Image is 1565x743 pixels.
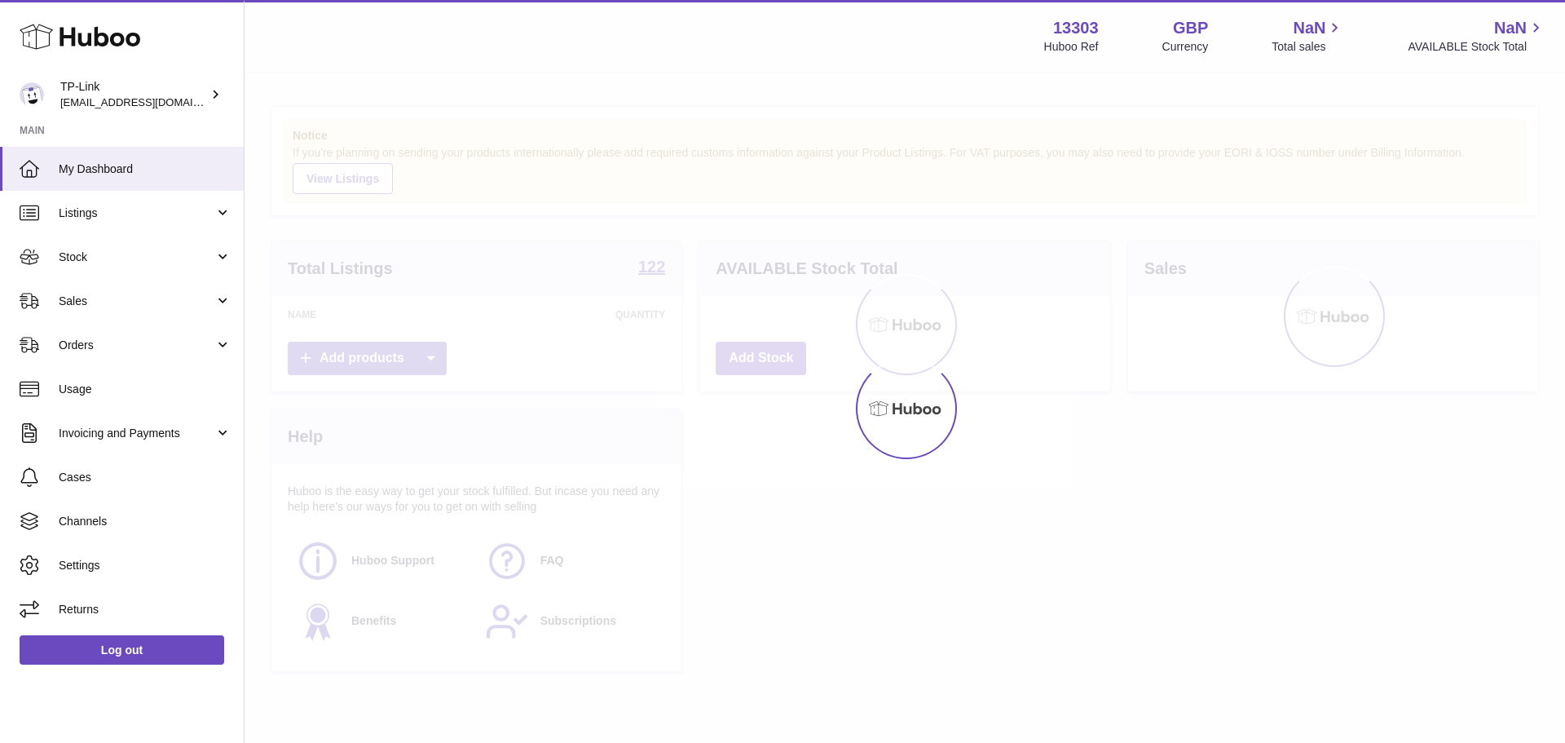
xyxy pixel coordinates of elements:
span: NaN [1293,17,1325,39]
a: NaN AVAILABLE Stock Total [1408,17,1545,55]
span: Invoicing and Payments [59,426,214,441]
span: AVAILABLE Stock Total [1408,39,1545,55]
span: Orders [59,338,214,353]
strong: GBP [1173,17,1208,39]
span: Stock [59,250,214,265]
img: internalAdmin-13303@internal.huboo.com [20,82,44,107]
span: Sales [59,294,214,309]
span: Total sales [1272,39,1344,55]
span: Usage [59,382,231,397]
span: NaN [1494,17,1527,39]
span: Returns [59,602,231,617]
div: Currency [1162,39,1209,55]
span: Cases [59,470,231,485]
a: Log out [20,635,224,665]
div: TP-Link [60,79,207,110]
span: Channels [59,514,231,529]
span: Listings [59,206,214,221]
div: Huboo Ref [1044,39,1099,55]
span: Settings [59,558,231,573]
span: [EMAIL_ADDRESS][DOMAIN_NAME] [60,95,240,108]
strong: 13303 [1053,17,1099,39]
a: NaN Total sales [1272,17,1344,55]
span: My Dashboard [59,161,231,177]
